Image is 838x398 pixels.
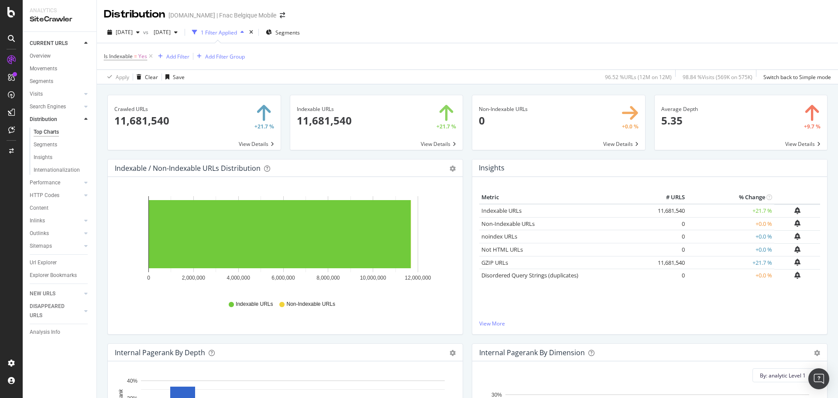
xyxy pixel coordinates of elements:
div: bell-plus [794,259,800,266]
button: [DATE] [104,25,143,39]
div: gear [450,166,456,172]
div: Insights [34,153,52,162]
button: Add Filter Group [193,51,245,62]
div: arrow-right-arrow-left [280,12,285,18]
a: Outlinks [30,229,82,238]
a: Not HTML URLs [481,246,523,253]
a: DISAPPEARED URLS [30,302,82,320]
button: Segments [262,25,303,39]
td: +0.0 % [687,217,774,230]
a: Url Explorer [30,258,90,267]
div: gear [814,350,820,356]
a: Internationalization [34,166,90,175]
a: Sitemaps [30,242,82,251]
button: Apply [104,70,129,84]
a: View More [479,320,820,327]
div: Distribution [30,115,57,124]
div: Distribution [104,7,165,22]
td: 11,681,540 [652,204,687,218]
div: Explorer Bookmarks [30,271,77,280]
div: Clear [145,73,158,81]
a: Movements [30,64,90,73]
a: GZIP URLs [481,259,508,266]
a: Inlinks [30,216,82,225]
div: DISAPPEARED URLS [30,302,74,320]
text: 12,000,000 [405,275,431,281]
text: 0 [147,275,150,281]
div: Segments [30,77,53,86]
div: bell-plus [794,207,800,214]
text: 8,000,000 [316,275,340,281]
button: By: analytic Level 1 [752,368,820,382]
a: Content [30,204,90,213]
div: 96.52 % URLs ( 12M on 12M ) [605,73,672,81]
div: Movements [30,64,57,73]
div: [DOMAIN_NAME] | Fnac Belgique Mobile [168,11,276,20]
div: Internationalization [34,166,80,175]
a: Explorer Bookmarks [30,271,90,280]
div: Content [30,204,48,213]
div: NEW URLS [30,289,55,298]
button: Save [162,70,185,84]
span: Indexable URLs [236,301,273,308]
div: Save [173,73,185,81]
div: Add Filter [166,53,189,60]
span: = [134,52,137,60]
div: Apply [116,73,129,81]
div: Visits [30,90,43,99]
div: gear [450,350,456,356]
a: Insights [34,153,90,162]
th: % Change [687,191,774,204]
td: +21.7 % [687,204,774,218]
span: 2024 Feb. 1st [150,28,171,36]
div: times [247,28,255,37]
div: Performance [30,178,60,187]
text: 30% [491,392,502,398]
a: HTTP Codes [30,191,82,200]
a: NEW URLS [30,289,82,298]
div: Analytics [30,7,89,14]
a: Segments [34,140,90,149]
div: Indexable / Non-Indexable URLs Distribution [115,164,261,173]
div: bell-plus [794,220,800,227]
div: CURRENT URLS [30,39,68,48]
div: Top Charts [34,128,59,137]
div: Url Explorer [30,258,57,267]
div: Segments [34,140,57,149]
a: Visits [30,90,82,99]
th: # URLS [652,191,687,204]
a: Segments [30,77,90,86]
a: Analysis Info [30,328,90,337]
td: 0 [652,243,687,256]
div: Overview [30,52,51,61]
span: Non-Indexable URLs [286,301,335,308]
div: bell-plus [794,272,800,279]
span: vs [143,28,150,36]
a: Top Charts [34,128,90,137]
div: SiteCrawler [30,14,89,24]
button: Switch back to Simple mode [760,70,831,84]
td: 0 [652,269,687,282]
div: Internal Pagerank By Dimension [479,348,585,357]
text: 4,000,000 [227,275,250,281]
td: 0 [652,217,687,230]
td: 0 [652,230,687,243]
a: Indexable URLs [481,207,522,215]
div: bell-plus [794,233,800,240]
div: Outlinks [30,229,49,238]
a: Non-Indexable URLs [481,220,535,228]
a: Distribution [30,115,82,124]
td: +0.0 % [687,230,774,243]
td: +0.0 % [687,243,774,256]
div: 98.84 % Visits ( 569K on 575K ) [683,73,752,81]
div: Open Intercom Messenger [808,368,829,389]
div: Analysis Info [30,328,60,337]
td: +0.0 % [687,269,774,282]
a: Disordered Query Strings (duplicates) [481,271,578,279]
svg: A chart. [115,191,452,292]
button: Clear [133,70,158,84]
th: Metric [479,191,652,204]
div: Search Engines [30,102,66,111]
span: Yes [138,50,147,62]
